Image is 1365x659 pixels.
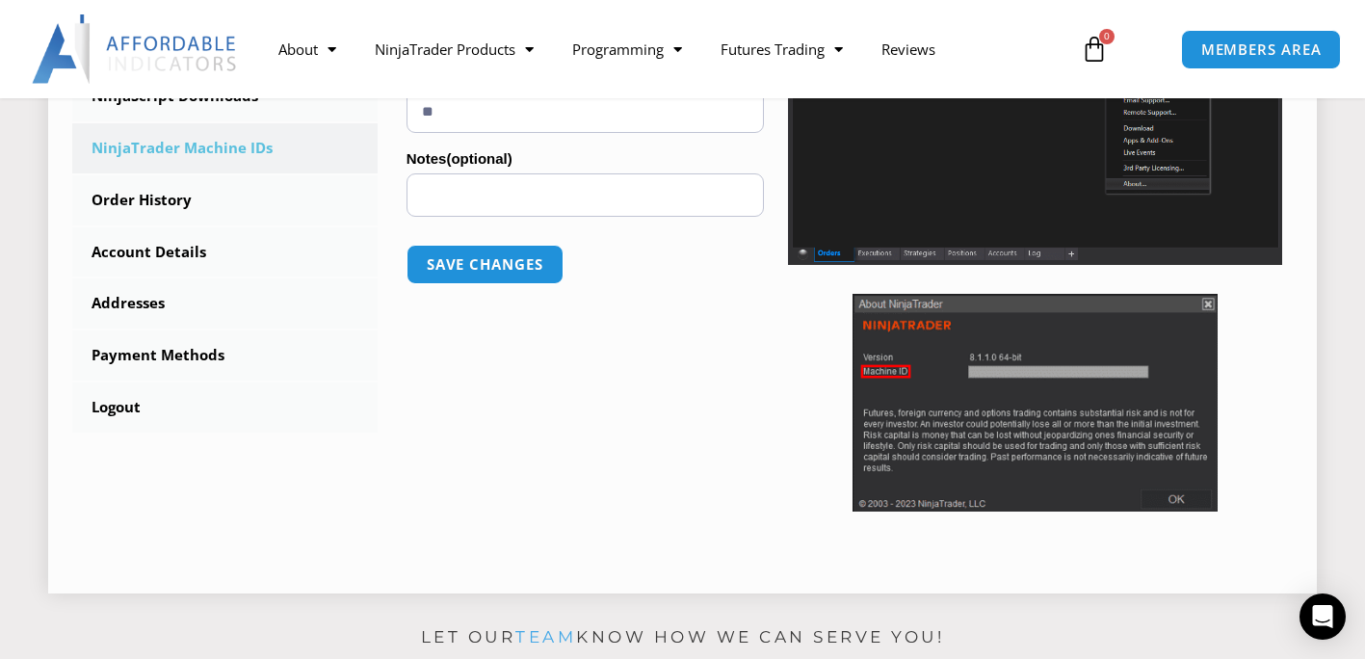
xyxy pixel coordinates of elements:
img: Screenshot 2025-01-17 1155544 | Affordable Indicators – NinjaTrader [788,42,1282,265]
a: Account Details [72,227,378,277]
div: Open Intercom Messenger [1299,593,1346,640]
img: Screenshot 2025-01-17 114931 | Affordable Indicators – NinjaTrader [853,294,1219,512]
span: (optional) [446,150,512,167]
a: MEMBERS AREA [1181,30,1342,69]
a: Futures Trading [701,27,862,71]
span: MEMBERS AREA [1201,42,1322,57]
label: Notes [407,145,764,173]
a: Reviews [862,27,955,71]
a: Logout [72,382,378,433]
a: Order History [72,175,378,225]
a: team [515,627,576,646]
span: 0 [1099,29,1115,44]
a: Payment Methods [72,330,378,381]
a: Addresses [72,278,378,329]
a: About [259,27,355,71]
a: NinjaTrader Machine IDs [72,123,378,173]
p: Let our know how we can serve you! [9,622,1357,653]
a: 0 [1052,21,1137,77]
button: Save changes [407,245,564,284]
a: NinjaTrader Products [355,27,553,71]
nav: Menu [259,27,1064,71]
a: Programming [553,27,701,71]
img: LogoAI | Affordable Indicators – NinjaTrader [32,14,239,84]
